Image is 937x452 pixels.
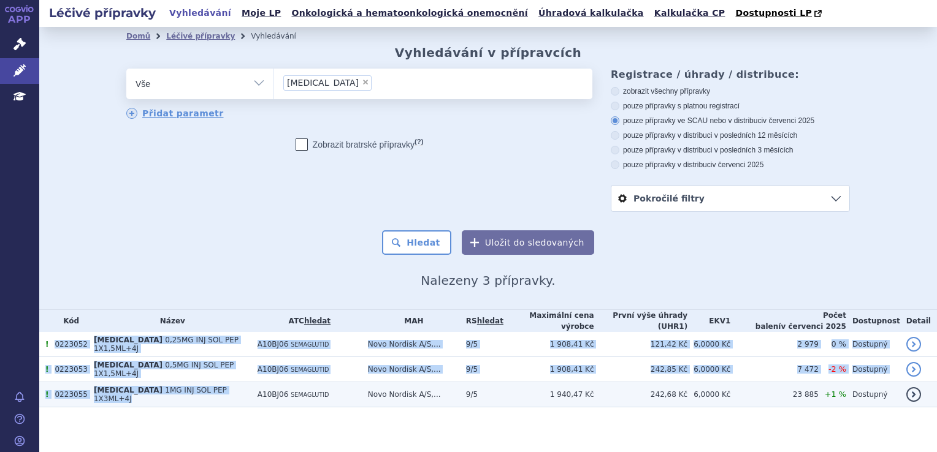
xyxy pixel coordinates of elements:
[251,27,312,45] li: Vyhledávání
[258,340,289,348] span: A10BJ06
[906,337,921,352] a: detail
[611,69,850,80] h3: Registrace / úhrady / distribuce:
[166,32,235,40] a: Léčivé přípravky
[94,336,239,353] span: 0,25MG INJ SOL PEP 1X1,5ML+4J
[825,390,846,399] span: +1 %
[828,364,846,374] span: -2 %
[846,310,900,332] th: Dostupnost
[288,5,532,21] a: Onkologická a hematoonkologická onemocnění
[94,386,163,394] span: [MEDICAL_DATA]
[906,387,921,402] a: detail
[687,357,730,382] td: 6,0000 Kč
[594,310,688,332] th: První výše úhrady (UHR1)
[730,382,818,407] td: 23 885
[594,382,688,407] td: 242,68 Kč
[362,357,460,382] td: Novo Nordisk A/S,...
[651,5,729,21] a: Kalkulačka CP
[466,390,478,399] span: 9/5
[45,340,48,348] span: Tento přípravek má více úhrad.
[611,186,849,211] a: Pokročilé filtry
[763,116,814,125] span: v červenci 2025
[732,5,828,22] a: Dostupnosti LP
[462,230,594,255] button: Uložit do sledovaných
[460,310,503,332] th: RS
[900,310,937,332] th: Detail
[611,101,850,111] label: pouze přípravky s platnou registrací
[39,4,166,21] h2: Léčivé přípravky
[503,310,594,332] th: Maximální cena výrobce
[730,357,818,382] td: 7 472
[781,322,846,331] span: v červenci 2025
[503,332,594,357] td: 1 908,41 Kč
[466,365,478,374] span: 9/5
[166,5,235,21] a: Vyhledávání
[611,116,850,126] label: pouze přípravky ve SCAU nebo v distribuci
[48,357,87,382] td: 0223053
[687,382,730,407] td: 6,0000 Kč
[238,5,285,21] a: Moje LP
[611,86,850,96] label: zobrazit všechny přípravky
[291,366,329,373] span: SEMAGLUTID
[258,390,289,399] span: A10BJ06
[611,160,850,170] label: pouze přípravky v distribuci
[94,336,163,344] span: [MEDICAL_DATA]
[730,332,818,357] td: 2 979
[48,332,87,357] td: 0223052
[375,75,382,90] input: [MEDICAL_DATA]
[258,365,289,374] span: A10BJ06
[415,138,423,146] abbr: (?)
[94,361,234,378] span: 0,5MG INJ SOL PEP 1X1,5ML+4J
[687,332,730,357] td: 6,0000 Kč
[503,357,594,382] td: 1 908,41 Kč
[477,317,503,325] a: hledat
[296,138,424,151] label: Zobrazit bratrské přípravky
[94,386,227,403] span: 1MG INJ SOL PEP 1X3ML+4J
[421,273,556,288] span: Nalezeny 3 přípravky.
[45,365,48,374] span: Tento přípravek má více úhrad.
[48,310,87,332] th: Kód
[594,332,688,357] td: 121,42 Kč
[594,357,688,382] td: 242,85 Kč
[291,391,329,398] span: SEMAGLUTID
[382,230,451,255] button: Hledat
[611,130,850,140] label: pouze přípravky v distribuci v posledních 12 měsících
[48,382,87,407] td: 0223055
[846,357,900,382] td: Dostupný
[395,45,582,60] h2: Vyhledávání v přípravcích
[846,332,900,357] td: Dostupný
[45,390,48,399] span: Tento přípravek má více úhrad.
[291,341,329,348] span: SEMAGLUTID
[88,310,251,332] th: Název
[611,145,850,155] label: pouze přípravky v distribuci v posledních 3 měsících
[126,32,150,40] a: Domů
[304,317,331,325] a: hledat
[251,310,362,332] th: ATC
[503,382,594,407] td: 1 940,47 Kč
[362,382,460,407] td: Novo Nordisk A/S,...
[362,332,460,357] td: Novo Nordisk A/S,...
[94,361,163,369] span: [MEDICAL_DATA]
[687,310,730,332] th: EKV1
[535,5,648,21] a: Úhradová kalkulačka
[126,108,224,119] a: Přidat parametr
[287,78,359,87] span: [MEDICAL_DATA]
[846,382,900,407] td: Dostupný
[906,362,921,377] a: detail
[730,310,846,332] th: Počet balení
[832,339,846,348] span: 0 %
[466,340,478,348] span: 9/5
[712,160,763,169] span: v červenci 2025
[362,310,460,332] th: MAH
[362,78,369,86] span: ×
[735,8,812,18] span: Dostupnosti LP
